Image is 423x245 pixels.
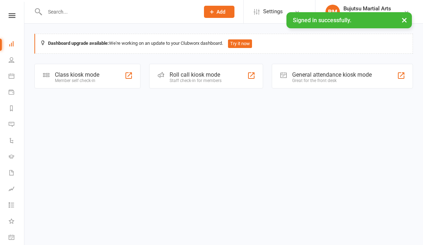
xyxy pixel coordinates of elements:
div: Bujutsu Martial Arts [343,5,404,12]
div: Member self check-in [55,78,99,83]
div: We're working on an update to your Clubworx dashboard. [34,34,413,54]
div: Bujutsu Martial Arts Centre [343,12,404,18]
div: Roll call kiosk mode [170,71,222,78]
div: Great for the front desk [292,78,372,83]
span: Add [217,9,225,15]
span: Settings [263,4,283,20]
strong: Dashboard upgrade available: [48,40,109,46]
a: Dashboard [9,37,25,53]
div: Staff check-in for members [170,78,222,83]
input: Search... [43,7,195,17]
button: Add [204,6,234,18]
div: General attendance kiosk mode [292,71,372,78]
button: × [398,12,411,28]
a: Assessments [9,182,25,198]
a: People [9,53,25,69]
a: What's New [9,214,25,230]
a: Reports [9,101,25,117]
div: Class kiosk mode [55,71,99,78]
span: Signed in successfully. [293,17,351,24]
button: Try it now [228,39,252,48]
a: Calendar [9,69,25,85]
div: BM [325,5,340,19]
a: Payments [9,85,25,101]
